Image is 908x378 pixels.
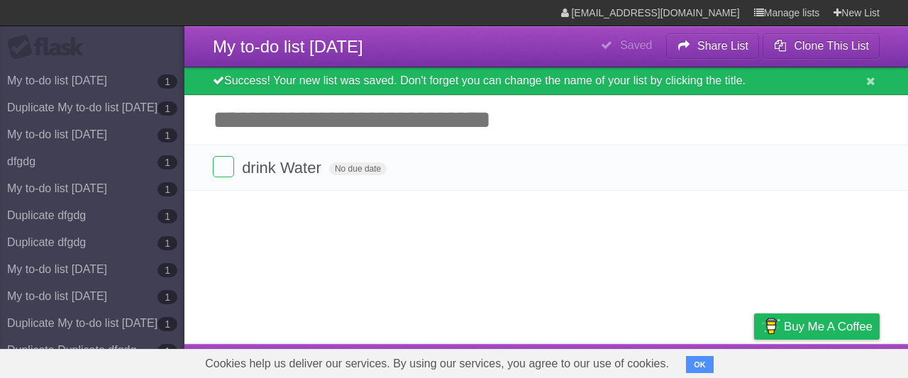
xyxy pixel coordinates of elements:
[157,155,177,169] b: 1
[157,263,177,277] b: 1
[157,128,177,143] b: 1
[184,67,908,95] div: Success! Your new list was saved. Don't forget you can change the name of your list by clicking t...
[157,101,177,116] b: 1
[157,290,177,304] b: 1
[763,33,880,59] button: Clone This List
[697,40,748,52] b: Share List
[157,182,177,196] b: 1
[620,39,652,51] b: Saved
[790,348,880,374] a: Suggest a feature
[191,350,683,378] span: Cookies help us deliver our services. By using our services, you agree to our use of cookies.
[565,348,595,374] a: About
[157,209,177,223] b: 1
[7,35,92,60] div: Flask
[329,162,387,175] span: No due date
[784,314,873,339] span: Buy me a coffee
[157,74,177,89] b: 1
[242,159,325,177] span: drink Water
[157,317,177,331] b: 1
[761,314,780,338] img: Buy me a coffee
[687,348,719,374] a: Terms
[213,156,234,177] label: Done
[686,356,714,373] button: OK
[736,348,773,374] a: Privacy
[213,37,363,56] span: My to-do list [DATE]
[157,344,177,358] b: 1
[666,33,760,59] button: Share List
[794,40,869,52] b: Clone This List
[612,348,670,374] a: Developers
[157,236,177,250] b: 1
[754,313,880,340] a: Buy me a coffee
